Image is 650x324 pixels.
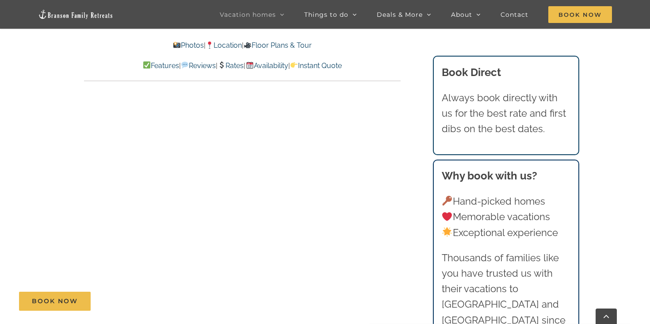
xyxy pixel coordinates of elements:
span: Deals & More [377,11,423,18]
p: | | | | [84,60,401,72]
span: Vacation homes [220,11,276,18]
img: 🌟 [442,227,452,237]
span: Book Now [548,6,612,23]
span: Book Now [32,297,78,305]
p: Hand-picked homes Memorable vacations Exceptional experience [442,194,571,240]
img: 👉 [291,61,298,69]
img: ❤️ [442,212,452,221]
span: Things to do [304,11,348,18]
span: About [451,11,472,18]
img: 🔑 [442,196,452,206]
img: 💲 [218,61,225,69]
span: Contact [501,11,528,18]
b: Book Direct [442,66,501,79]
img: 📆 [246,61,253,69]
a: Book Now [19,292,91,311]
img: Branson Family Retreats Logo [38,9,113,19]
a: Reviews [181,61,216,70]
p: Always book directly with us for the best rate and first dibs on the best dates. [442,90,571,137]
img: 💬 [181,61,188,69]
a: Features [143,61,179,70]
a: Rates [218,61,244,70]
img: ✅ [143,61,150,69]
a: Instant Quote [290,61,342,70]
h3: Why book with us? [442,168,571,184]
a: Availability [245,61,288,70]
